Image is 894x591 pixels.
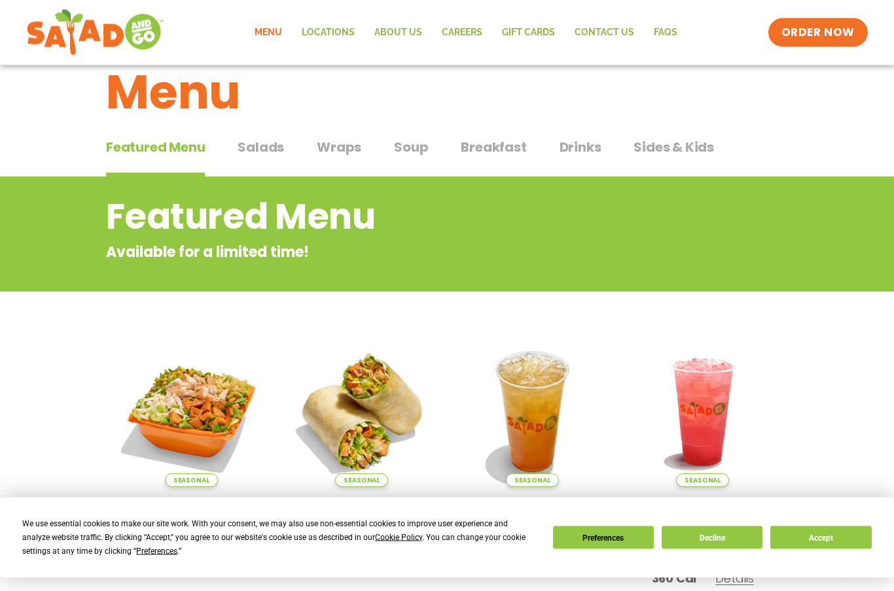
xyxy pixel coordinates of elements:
[394,138,428,158] span: Soup
[628,337,779,488] img: Product photo for Blackberry Bramble Lemonade
[245,18,292,48] a: Menu
[560,138,601,158] span: Drinks
[634,138,714,158] span: Sides & Kids
[715,571,754,587] span: Details
[662,526,762,549] button: Decline
[165,474,218,488] span: Seasonal
[238,138,284,158] span: Salads
[106,191,683,244] h2: Featured Menu
[116,337,267,488] img: Product photo for Southwest Harvest Salad
[106,242,683,263] p: Available for a limited time!
[565,18,644,48] a: Contact Us
[136,547,177,556] span: Preferences
[106,58,788,128] h1: Menu
[768,18,868,47] a: ORDER NOW
[461,138,526,158] span: Breakfast
[432,18,492,48] a: Careers
[375,533,422,542] span: Cookie Policy
[492,18,565,48] a: GIFT CARDS
[106,138,205,158] span: Featured Menu
[317,138,361,158] span: Wraps
[457,337,608,488] img: Product photo for Apple Cider Lemonade
[676,474,729,488] span: Seasonal
[245,18,687,48] nav: Menu
[644,18,687,48] a: FAQs
[287,337,438,488] img: Product photo for Southwest Harvest Wrap
[781,25,855,41] span: ORDER NOW
[335,474,388,488] span: Seasonal
[770,526,871,549] button: Accept
[292,18,365,48] a: Locations
[365,18,432,48] a: About Us
[553,526,654,549] button: Preferences
[652,570,697,588] span: 360 Cal
[26,7,164,59] img: new-SAG-logo-768×292
[506,474,559,488] span: Seasonal
[106,133,788,178] div: Tabbed content
[22,517,537,558] div: We use essential cookies to make our site work. With your consent, we may also use non-essential ...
